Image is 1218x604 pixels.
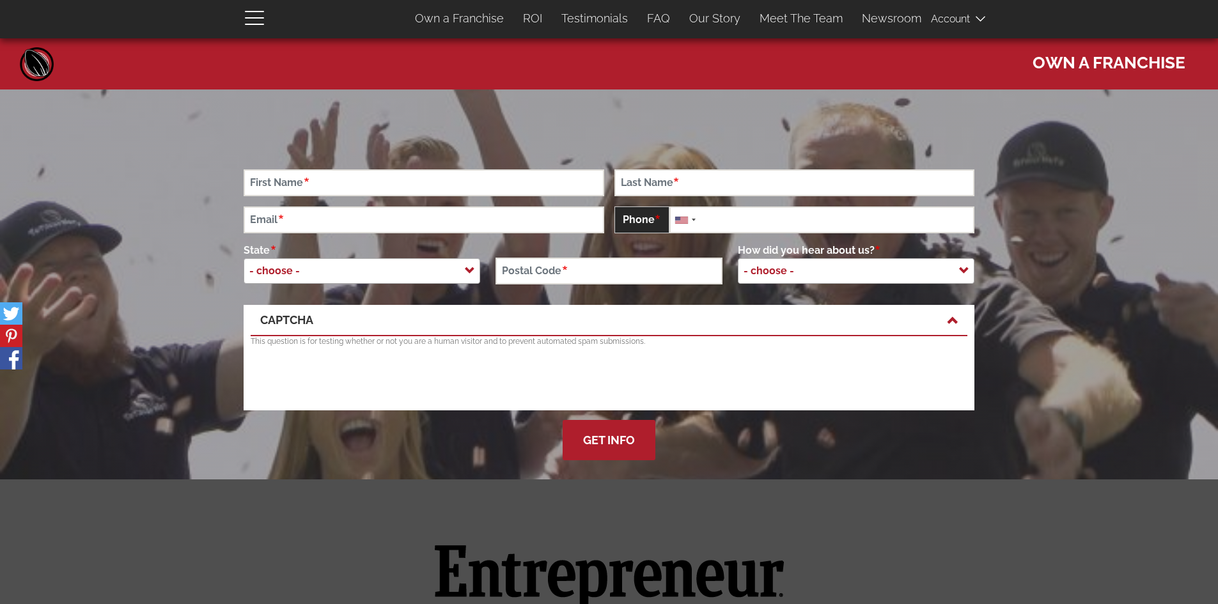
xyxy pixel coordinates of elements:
span: - choose - [244,258,480,284]
span: - choose - [244,258,313,284]
a: Home [18,45,56,83]
input: Last Name [614,169,975,196]
span: State [244,244,276,256]
span: Phone [614,206,669,233]
input: Email [244,206,604,233]
a: Own a Franchise [405,5,513,32]
iframe: reCAPTCHA [251,353,445,403]
p: This question is for testing whether or not you are a human visitor and to prevent automated spam... [251,336,967,347]
input: First Name [244,169,604,196]
div: United States: +1 [670,207,699,233]
a: Testimonials [552,5,637,32]
a: Newsroom [852,5,931,32]
span: - choose - [738,258,974,284]
a: Our Story [680,5,750,32]
a: FAQ [637,5,680,32]
a: ROI [513,5,552,32]
a: CAPTCHA [260,312,958,329]
span: Own a Franchise [1033,47,1185,74]
span: - choose - [738,258,807,284]
a: Meet The Team [750,5,852,32]
span: How did you hear about us? [738,244,881,256]
button: Get Info [563,420,655,460]
input: Postal Code [496,258,722,284]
